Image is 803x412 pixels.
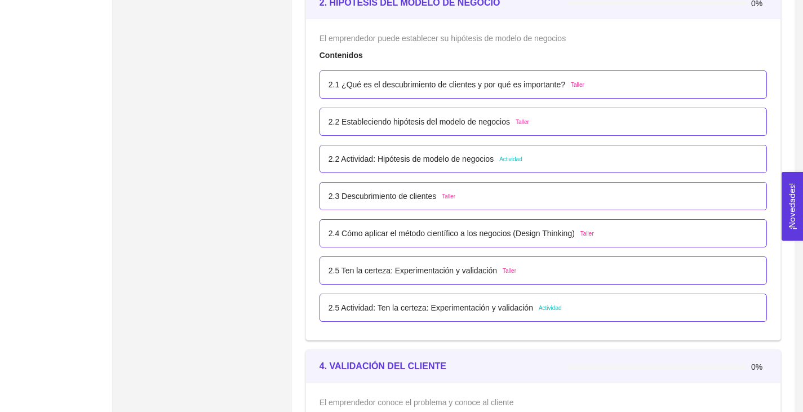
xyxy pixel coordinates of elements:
strong: Contenidos [320,51,363,60]
span: Actividad [539,304,562,313]
span: Taller [516,118,529,127]
p: 2.3 Descubrimiento de clientes [329,190,436,202]
span: Taller [571,81,584,90]
p: 2.1 ¿Qué es el descubrimiento de clientes y por qué es importante? [329,78,565,91]
span: Actividad [499,155,522,164]
p: 2.2 Estableciendo hipótesis del modelo de negocios [329,116,510,128]
p: 2.2 Actividad: Hipótesis de modelo de negocios [329,153,494,165]
button: Open Feedback Widget [782,172,803,241]
strong: 4. VALIDACIÓN DEL CLIENTE [320,361,446,371]
span: Taller [580,229,594,238]
span: 0% [751,363,767,371]
p: 2.5 Actividad: Ten la certeza: Experimentación y validación [329,302,533,314]
p: 2.4 Cómo aplicar el método científico a los negocios (Design Thinking) [329,227,575,240]
span: Taller [503,267,516,276]
span: El emprendedor puede establecer su hipótesis de modelo de negocios [320,34,566,43]
span: El emprendedor conoce el problema y conoce al cliente [320,398,514,407]
p: 2.5 Ten la certeza: Experimentación y validación [329,264,497,277]
span: Taller [442,192,455,201]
